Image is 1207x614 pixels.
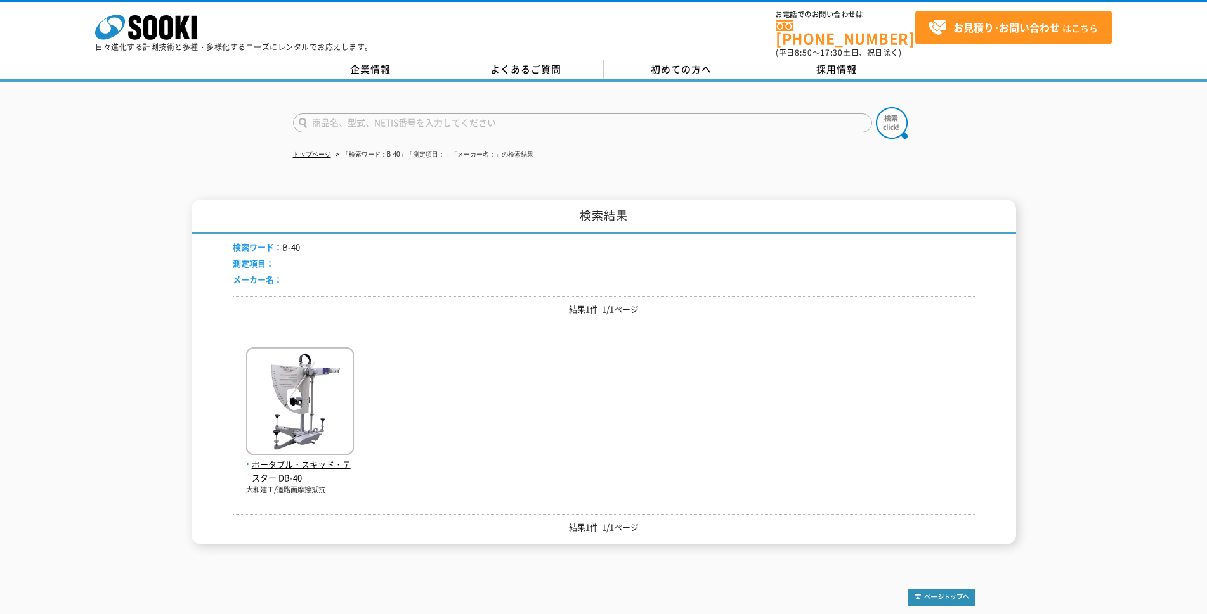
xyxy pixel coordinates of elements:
[246,458,354,485] span: ポータブル・スキッド・テスター DB-40
[651,62,712,76] span: 初めての方へ
[820,47,843,58] span: 17:30
[776,20,915,46] a: [PHONE_NUMBER]
[95,43,373,51] p: 日々進化する計測技術と多種・多様化するニーズにレンタルでお応えします。
[776,11,915,18] span: お電話でのお問い合わせは
[233,257,274,269] span: 測定項目：
[233,241,300,254] li: B-40
[293,151,331,158] a: トップページ
[759,60,915,79] a: 採用情報
[333,148,533,162] li: 「検索ワード：B-40」「測定項目：」「メーカー名：」の検索結果
[293,60,448,79] a: 企業情報
[246,445,354,484] a: ポータブル・スキッド・テスター DB-40
[293,113,872,132] input: 商品名、型式、NETIS番号を入力してください
[876,107,908,139] img: btn_search.png
[908,589,975,606] img: トップページへ
[192,200,1016,234] h1: 検索結果
[233,521,975,534] p: 結果1件 1/1ページ
[448,60,604,79] a: よくあるご質問
[233,273,282,285] span: メーカー名：
[246,485,354,496] p: 大和建工/道路面摩擦抵抗
[928,18,1098,37] span: はこちら
[776,47,901,58] span: (平日 ～ 土日、祝日除く)
[246,347,354,458] img: DB-40
[953,20,1060,35] strong: お見積り･お問い合わせ
[233,303,975,316] p: 結果1件 1/1ページ
[915,11,1112,44] a: お見積り･お問い合わせはこちら
[233,241,282,253] span: 検索ワード：
[795,47,812,58] span: 8:50
[604,60,759,79] a: 初めての方へ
